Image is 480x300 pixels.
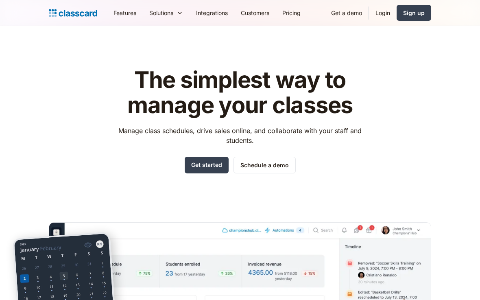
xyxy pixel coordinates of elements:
a: home [49,7,97,19]
a: Integrations [190,4,234,22]
a: Features [107,4,143,22]
a: Login [369,4,397,22]
a: Sign up [397,5,431,21]
h1: The simplest way to manage your classes [111,68,369,118]
a: Get started [185,157,229,173]
div: Sign up [403,9,425,17]
div: Solutions [143,4,190,22]
a: Schedule a demo [233,157,296,173]
a: Customers [234,4,276,22]
div: Solutions [149,9,173,17]
a: Pricing [276,4,307,22]
p: Manage class schedules, drive sales online, and collaborate with your staff and students. [111,126,369,145]
a: Get a demo [325,4,369,22]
